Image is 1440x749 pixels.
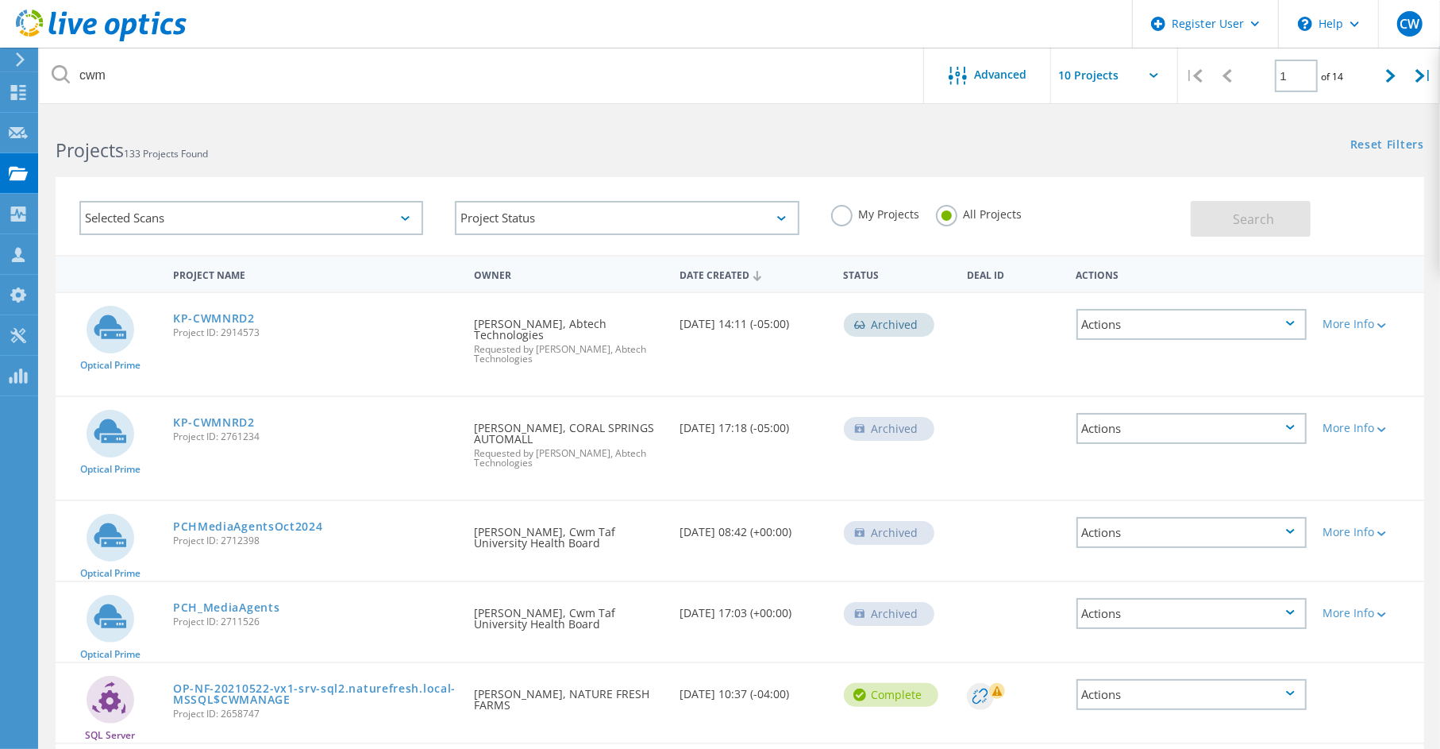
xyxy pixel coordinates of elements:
[56,137,124,163] b: Projects
[80,650,141,659] span: Optical Prime
[455,201,799,235] div: Project Status
[80,361,141,370] span: Optical Prime
[173,602,280,613] a: PCH_MediaAgents
[173,417,255,428] a: KP-CWMNRD2
[936,205,1022,220] label: All Projects
[1400,17,1419,30] span: CW
[173,709,458,719] span: Project ID: 2658747
[1407,48,1440,104] div: |
[844,521,934,545] div: Archived
[466,293,672,380] div: [PERSON_NAME], Abtech Technologies
[466,582,672,646] div: [PERSON_NAME], Cwm Taf University Health Board
[1322,70,1344,83] span: of 14
[474,345,664,364] span: Requested by [PERSON_NAME], Abtech Technologies
[1076,309,1307,340] div: Actions
[672,259,836,289] div: Date Created
[80,569,141,578] span: Optical Prime
[16,33,187,44] a: Live Optics Dashboard
[466,259,672,288] div: Owner
[1350,139,1424,153] a: Reset Filters
[1076,598,1307,629] div: Actions
[165,259,466,288] div: Project Name
[831,205,920,220] label: My Projects
[124,147,208,160] span: 133 Projects Found
[844,417,934,441] div: Archived
[672,501,836,554] div: [DATE] 08:42 (+00:00)
[1076,413,1307,444] div: Actions
[836,259,959,288] div: Status
[1323,423,1416,434] div: More Info
[672,663,836,716] div: [DATE] 10:37 (-04:00)
[80,465,141,474] span: Optical Prime
[1323,527,1416,538] div: More Info
[1298,17,1312,31] svg: \n
[844,313,934,337] div: Archived
[975,69,1027,80] span: Advanced
[844,602,934,626] div: Archived
[672,293,836,346] div: [DATE] 14:11 (-05:00)
[1178,48,1211,104] div: |
[844,683,938,707] div: Complete
[1323,608,1416,619] div: More Info
[672,397,836,450] div: [DATE] 17:18 (-05:00)
[173,617,458,627] span: Project ID: 2711526
[173,313,255,324] a: KP-CWMNRD2
[173,536,458,546] span: Project ID: 2712398
[1191,201,1311,237] button: Search
[1323,319,1416,330] div: More Info
[79,201,423,235] div: Selected Scans
[959,259,1068,288] div: Deal Id
[1068,259,1315,288] div: Actions
[1076,679,1307,710] div: Actions
[672,582,836,635] div: [DATE] 17:03 (+00:00)
[1076,517,1307,548] div: Actions
[173,432,458,442] span: Project ID: 2761234
[466,501,672,565] div: [PERSON_NAME], Cwm Taf University Health Board
[466,663,672,727] div: [PERSON_NAME], NATURE FRESH FARMS
[40,48,925,103] input: Search projects by name, owner, ID, company, etc
[173,328,458,338] span: Project ID: 2914573
[466,397,672,484] div: [PERSON_NAME], CORAL SPRINGS AUTOMALL
[474,449,664,468] span: Requested by [PERSON_NAME], Abtech Technologies
[1233,210,1274,228] span: Search
[85,731,135,740] span: SQL Server
[173,521,323,532] a: PCHMediaAgentsOct2024
[173,683,458,705] a: OP-NF-20210522-vx1-srv-sql2.naturefresh.local-MSSQL$CWMANAGE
